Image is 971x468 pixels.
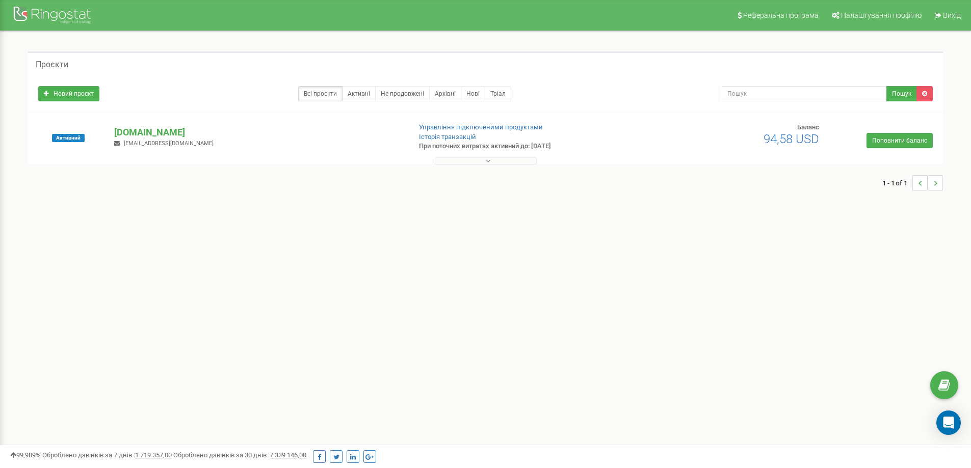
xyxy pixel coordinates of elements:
span: 99,989% [10,451,41,459]
a: Управління підключеними продуктами [419,123,543,131]
a: Нові [461,86,485,101]
a: Не продовжені [375,86,430,101]
span: Активний [52,134,85,142]
p: При поточних витратах активний до: [DATE] [419,142,631,151]
span: 1 - 1 of 1 [882,175,912,190]
button: Пошук [886,86,917,101]
span: Реферальна програма [743,11,819,19]
span: Вихід [943,11,961,19]
a: Історія транзакцій [419,133,476,141]
a: Активні [342,86,376,101]
span: Налаштування профілю [841,11,922,19]
div: Open Intercom Messenger [936,410,961,435]
h5: Проєкти [36,60,68,69]
span: Оброблено дзвінків за 30 днів : [173,451,306,459]
span: Баланс [797,123,819,131]
a: Архівні [429,86,461,101]
u: 1 719 357,00 [135,451,172,459]
input: Пошук [721,86,887,101]
a: Всі проєкти [298,86,343,101]
a: Новий проєкт [38,86,99,101]
span: Оброблено дзвінків за 7 днів : [42,451,172,459]
nav: ... [882,165,943,201]
a: Поповнити баланс [867,133,933,148]
p: [DOMAIN_NAME] [114,126,402,139]
span: 94,58 USD [764,132,819,146]
span: [EMAIL_ADDRESS][DOMAIN_NAME] [124,140,214,147]
a: Тріал [485,86,511,101]
u: 7 339 146,00 [270,451,306,459]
